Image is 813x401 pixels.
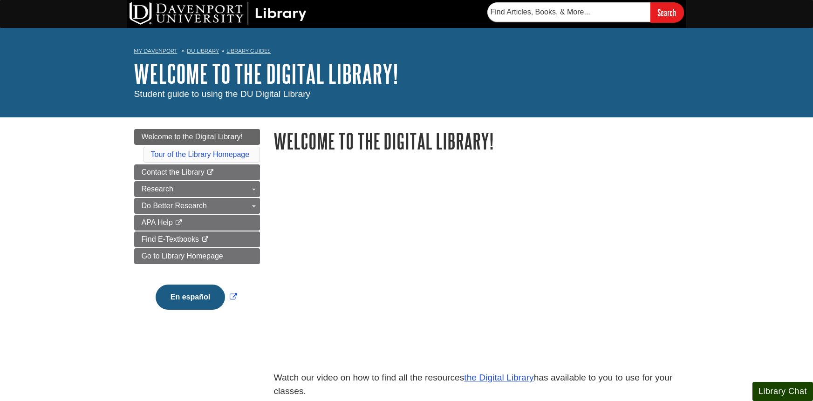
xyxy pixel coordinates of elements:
button: Library Chat [752,382,813,401]
span: Find E-Textbooks [142,235,199,243]
a: APA Help [134,215,260,231]
a: Contact the Library [134,164,260,180]
span: Student guide to using the DU Digital Library [134,89,311,99]
a: Do Better Research [134,198,260,214]
a: the Digital Library [464,373,533,382]
i: This link opens in a new window [201,237,209,243]
i: This link opens in a new window [206,170,214,176]
a: DU Library [187,48,219,54]
a: Tour of the Library Homepage [151,150,250,158]
input: Find Articles, Books, & More... [487,2,650,22]
span: Research [142,185,173,193]
span: Go to Library Homepage [142,252,223,260]
h1: Welcome to the Digital Library! [274,129,679,153]
form: Searches DU Library's articles, books, and more [487,2,684,22]
a: My Davenport [134,47,178,55]
span: Welcome to the Digital Library! [142,133,243,141]
a: Find E-Textbooks [134,231,260,247]
p: Watch our video on how to find all the resources has available to you to use for your classes. [274,371,679,398]
img: DU Library [130,2,307,25]
nav: breadcrumb [134,45,679,60]
span: Do Better Research [142,202,207,210]
a: Welcome to the Digital Library! [134,129,260,145]
a: Research [134,181,260,197]
span: APA Help [142,218,173,226]
a: Go to Library Homepage [134,248,260,264]
a: Welcome to the Digital Library! [134,59,399,88]
span: Contact the Library [142,168,205,176]
input: Search [650,2,684,22]
i: This link opens in a new window [175,220,183,226]
button: En español [156,285,225,310]
a: Link opens in new window [153,293,239,301]
a: Library Guides [226,48,271,54]
div: Guide Page Menu [134,129,260,326]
